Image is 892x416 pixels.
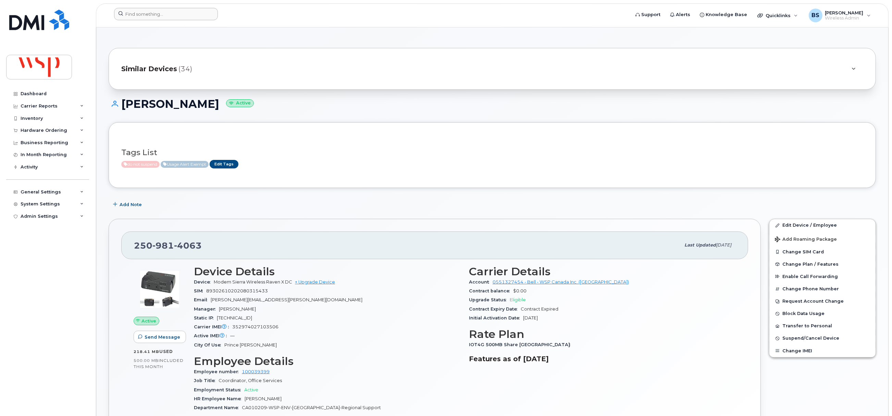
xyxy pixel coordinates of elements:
[469,265,736,278] h3: Carrier Details
[145,334,180,340] span: Send Message
[769,219,876,231] a: Edit Device / Employee
[174,240,202,251] span: 4063
[469,306,521,312] span: Contract Expiry Date
[769,258,876,270] button: Change Plan / Features
[769,246,876,258] button: Change SIM Card
[684,242,716,248] span: Last updated
[219,306,256,312] span: [PERSON_NAME]
[134,358,159,363] span: 500.00 MB
[152,240,174,251] span: 981
[769,283,876,295] button: Change Phone Number
[159,349,173,354] span: used
[194,396,245,401] span: HR Employee Name
[769,332,876,344] button: Suspend/Cancel Device
[224,342,277,348] span: Prince [PERSON_NAME]
[120,201,142,208] span: Add Note
[295,279,335,285] a: + Upgrade Device
[230,333,235,338] span: —
[769,345,876,357] button: Change IMEI
[226,99,254,107] small: Active
[469,355,736,363] h3: Features as of [DATE]
[121,64,177,74] span: Similar Devices
[469,328,736,340] h3: Rate Plan
[769,307,876,320] button: Block Data Usage
[716,242,731,248] span: [DATE]
[521,306,558,312] span: Contract Expired
[469,342,574,347] span: IOT4G 500MB Share [GEOGRAPHIC_DATA]
[194,405,242,410] span: Department Name
[134,240,202,251] span: 250
[121,161,160,168] span: Active
[769,232,876,246] button: Add Roaming Package
[242,405,381,410] span: CA010209-WSP-ENV-[GEOGRAPHIC_DATA]-Regional Support
[782,274,838,279] span: Enable Call Forwarding
[161,161,209,168] span: Active
[493,279,629,285] a: 0551327454 - Bell - WSP Canada Inc. ([GEOGRAPHIC_DATA])
[194,369,242,374] span: Employee number
[194,279,214,285] span: Device
[139,269,180,310] img: image20231002-3703462-1vtlzc6.jpeg
[194,297,211,302] span: Email
[769,320,876,332] button: Transfer to Personal
[134,349,159,354] span: 218.41 MB
[134,358,184,369] span: included this month
[178,64,192,74] span: (34)
[109,98,876,110] h1: [PERSON_NAME]
[219,378,282,383] span: Coordinator, Office Services
[469,315,523,320] span: Initial Activation Date
[109,198,148,211] button: Add Note
[206,288,268,293] span: 89302610202080315433
[782,336,839,341] span: Suspend/Cancel Device
[121,148,863,157] h3: Tags List
[194,315,217,320] span: Static IP
[510,297,526,302] span: Eligible
[244,387,258,392] span: Active
[134,331,186,343] button: Send Message
[523,315,538,320] span: [DATE]
[232,324,278,329] span: 352974027103506
[194,265,461,278] h3: Device Details
[141,318,156,324] span: Active
[214,279,292,285] span: Modem Sierra Wireless Raven X DC
[775,237,837,243] span: Add Roaming Package
[194,387,244,392] span: Employment Status
[469,279,493,285] span: Account
[210,160,238,168] a: Edit Tags
[194,355,461,367] h3: Employee Details
[211,297,362,302] span: [PERSON_NAME][EMAIL_ADDRESS][PERSON_NAME][DOMAIN_NAME]
[769,295,876,307] button: Request Account Change
[217,315,252,320] span: [TECHNICAL_ID]
[469,297,510,302] span: Upgrade Status
[245,396,282,401] span: [PERSON_NAME]
[242,369,270,374] a: 100039399
[194,342,224,348] span: City Of Use
[769,270,876,283] button: Enable Call Forwarding
[194,324,232,329] span: Carrier IMEI
[194,333,230,338] span: Active IMEI
[194,378,219,383] span: Job Title
[513,288,526,293] span: $0.00
[194,288,206,293] span: SIM
[194,306,219,312] span: Manager
[469,288,513,293] span: Contract balance
[782,262,839,267] span: Change Plan / Features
